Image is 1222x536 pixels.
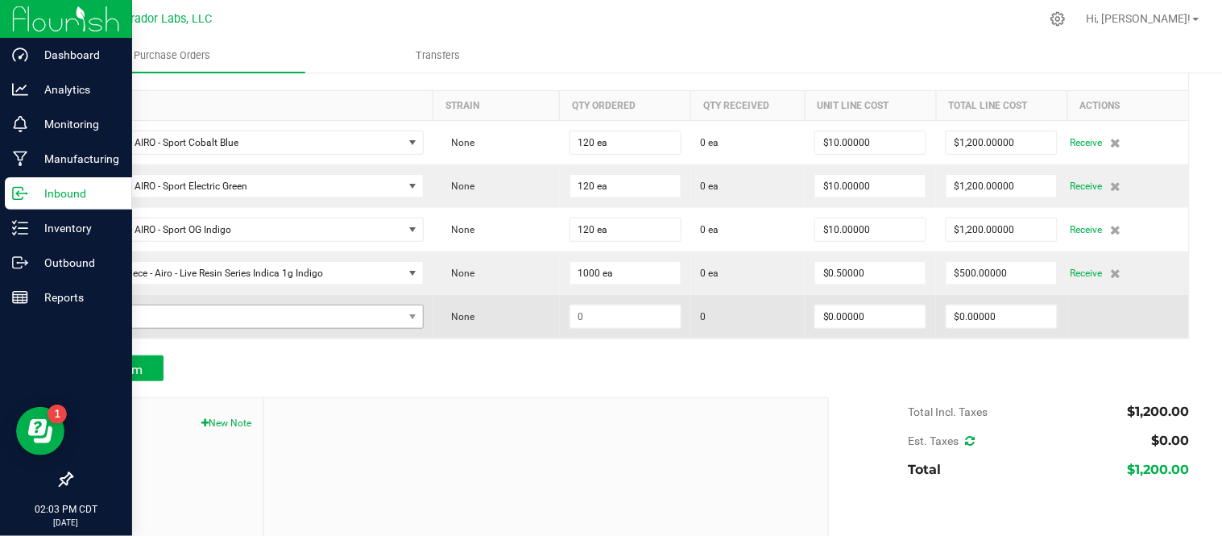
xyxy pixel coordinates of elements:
iframe: Resource center unread badge [48,405,67,424]
p: [DATE] [7,517,125,529]
input: 0 ea [570,218,681,241]
span: Mouthpiece - Airo - Live Resin Series Indica 1g Indigo [83,262,403,285]
span: Create New Strain [176,64,254,76]
span: Transfers [394,48,482,63]
input: $0.00000 [947,262,1057,285]
a: Purchase Orders [39,39,305,73]
span: 0 ea [701,179,719,193]
th: Item [72,90,433,120]
th: Strain [433,90,560,120]
inline-svg: Monitoring [12,116,28,132]
span: NO DATA FOUND [82,305,424,329]
span: Receive [1070,133,1102,152]
span: Battery - AIRO - Sport OG Indigo [83,218,403,241]
input: $0.00000 [815,131,926,154]
span: 0 ea [701,222,719,237]
span: Total [909,462,942,477]
span: Curador Labs, LLC [117,12,212,26]
span: $1,200.00 [1128,404,1190,419]
input: 0 [570,305,681,328]
input: $0.00000 [947,305,1057,328]
inline-svg: Outbound [12,255,28,271]
p: Reports [28,288,125,307]
span: Receive [1070,264,1102,283]
iframe: Resource center [16,407,64,455]
input: $0.00000 [947,218,1057,241]
span: Notes [84,410,251,430]
button: New Note [201,416,251,430]
span: Purchase Orders [112,48,232,63]
span: Battery - AIRO - Sport Cobalt Blue [83,131,403,154]
p: Inventory [28,218,125,238]
span: None [443,268,474,279]
input: $0.00000 [815,305,926,328]
p: 02:03 PM CDT [7,502,125,517]
input: $0.00000 [815,175,926,197]
th: Qty Received [691,90,806,120]
span: Receive [1070,177,1102,196]
input: $0.00000 [815,218,926,241]
span: NO DATA FOUND [82,131,424,155]
p: Monitoring [28,114,125,134]
input: $0.00000 [947,131,1057,154]
span: 0 ea [701,266,719,280]
span: None [443,137,474,148]
p: Analytics [28,80,125,99]
span: Hi, [PERSON_NAME]! [1087,12,1191,25]
a: Transfers [305,39,572,73]
th: Qty Ordered [560,90,691,120]
span: 0 [701,310,706,324]
input: $0.00000 [815,262,926,285]
p: Manufacturing [28,149,125,168]
input: 0 ea [570,262,681,285]
p: Inbound [28,184,125,203]
inline-svg: Inbound [12,185,28,202]
span: Battery - AIRO - Sport Electric Green [83,175,403,197]
span: None [443,311,474,322]
span: 0 ea [701,135,719,150]
inline-svg: Inventory [12,220,28,236]
span: None [443,224,474,235]
p: Dashboard [28,45,125,64]
span: Est. Taxes [909,434,976,447]
input: 0 ea [570,131,681,154]
input: $0.00000 [947,175,1057,197]
div: Manage settings [1048,11,1068,27]
span: $1,200.00 [1128,462,1190,477]
p: Outbound [28,253,125,272]
inline-svg: Analytics [12,81,28,98]
input: 0 ea [570,175,681,197]
span: $0.00 [1152,433,1190,448]
span: Total Incl. Taxes [909,405,988,418]
span: None [443,181,474,192]
inline-svg: Reports [12,289,28,305]
th: Unit Line Cost [805,90,936,120]
th: Actions [1067,90,1189,120]
span: Receive [1070,220,1102,239]
th: Total Line Cost [936,90,1067,120]
inline-svg: Dashboard [12,47,28,63]
inline-svg: Manufacturing [12,151,28,167]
